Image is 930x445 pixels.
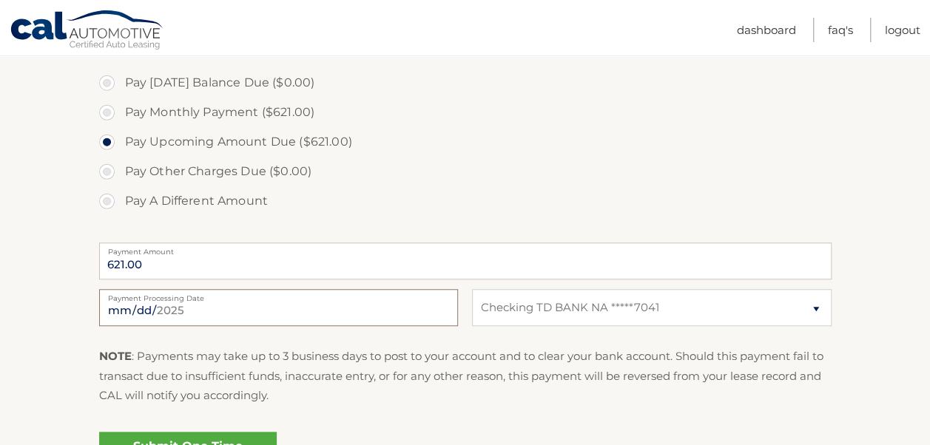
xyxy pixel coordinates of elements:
[99,347,832,405] p: : Payments may take up to 3 business days to post to your account and to clear your bank account....
[99,157,832,186] label: Pay Other Charges Due ($0.00)
[99,242,832,254] label: Payment Amount
[737,18,796,42] a: Dashboard
[99,289,458,326] input: Payment Date
[99,349,132,363] strong: NOTE
[99,127,832,157] label: Pay Upcoming Amount Due ($621.00)
[99,186,832,216] label: Pay A Different Amount
[828,18,853,42] a: FAQ's
[885,18,920,42] a: Logout
[99,98,832,127] label: Pay Monthly Payment ($621.00)
[99,242,832,279] input: Payment Amount
[99,289,458,301] label: Payment Processing Date
[99,68,832,98] label: Pay [DATE] Balance Due ($0.00)
[10,10,165,52] a: Cal Automotive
